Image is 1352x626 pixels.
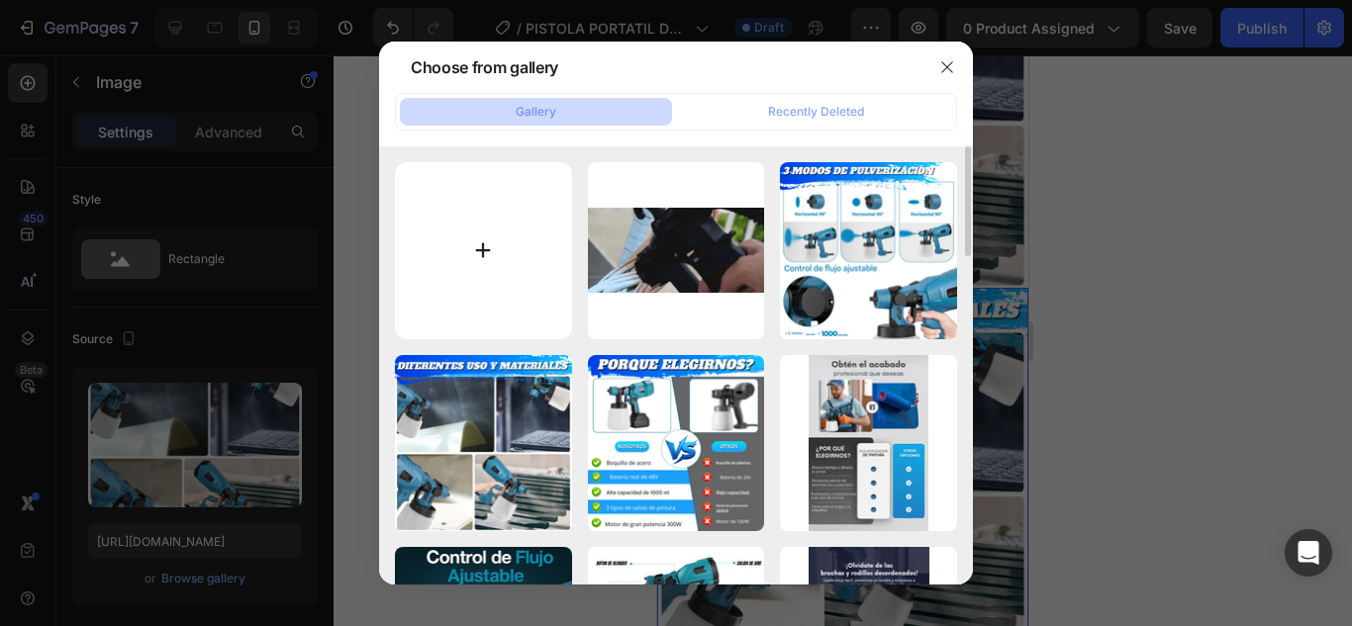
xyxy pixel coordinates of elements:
img: image [780,162,957,339]
div: Image [25,205,67,223]
div: Recently Deleted [768,103,864,121]
div: Choose from gallery [411,55,558,79]
div: Open Intercom Messenger [1285,529,1332,577]
button: Recently Deleted [680,98,952,126]
div: Gallery [516,103,556,121]
img: image [809,355,928,532]
button: Gallery [400,98,672,126]
img: image [395,355,572,532]
img: image [588,355,765,532]
img: image [588,208,765,293]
